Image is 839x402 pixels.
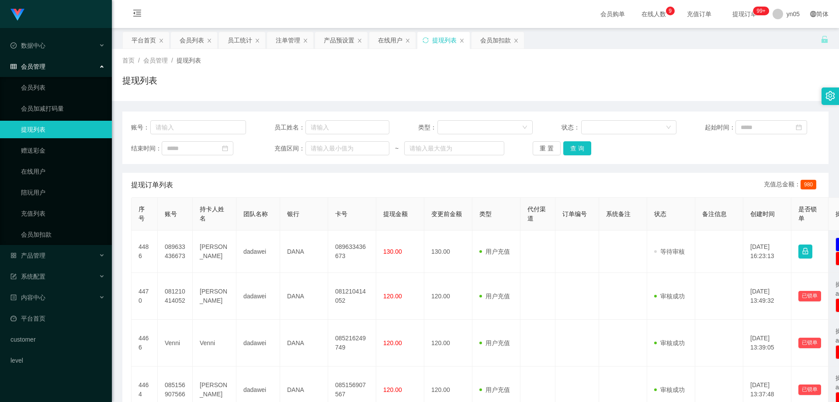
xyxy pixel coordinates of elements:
[562,210,587,217] span: 订单编号
[139,206,145,222] span: 序号
[383,293,402,300] span: 120.00
[728,11,761,17] span: 提现订单
[606,210,631,217] span: 系统备注
[479,386,510,393] span: 用户充值
[357,38,362,43] i: 图标: close
[637,11,670,17] span: 在线人数
[21,163,105,180] a: 在线用户
[236,231,280,273] td: dadawei
[10,294,45,301] span: 内容中心
[143,57,168,64] span: 会员管理
[10,331,105,348] a: customer
[21,142,105,159] a: 赠送彩金
[138,57,140,64] span: /
[10,42,45,49] span: 数据中心
[798,245,812,259] button: 图标: lock
[10,9,24,21] img: logo.9652507e.png
[280,273,328,320] td: DANA
[459,38,465,43] i: 图标: close
[180,32,204,49] div: 会员列表
[480,32,511,49] div: 会员加扣款
[798,385,821,395] button: 已锁单
[274,144,305,153] span: 充值区间：
[21,205,105,222] a: 充值列表
[796,124,802,130] i: 图标: calendar
[10,42,17,49] i: 图标: check-circle-o
[131,144,162,153] span: 结束时间：
[228,32,252,49] div: 员工统计
[666,125,671,131] i: 图标: down
[479,248,510,255] span: 用户充值
[753,7,769,15] sup: 277
[21,121,105,138] a: 提现列表
[21,79,105,96] a: 会员列表
[383,248,402,255] span: 130.00
[274,123,305,132] span: 员工姓名：
[280,231,328,273] td: DANA
[798,291,821,301] button: 已锁单
[750,210,775,217] span: 创建时间
[424,320,472,367] td: 120.00
[10,352,105,369] a: level
[479,339,510,346] span: 用户充值
[21,100,105,117] a: 会员加减打码量
[383,210,408,217] span: 提现金额
[10,310,105,327] a: 图标: dashboard平台首页
[810,11,816,17] i: 图标: global
[743,320,791,367] td: [DATE] 13:39:05
[404,141,504,155] input: 请输入最大值为
[287,210,299,217] span: 银行
[683,11,716,17] span: 充值订单
[158,273,193,320] td: 081210414052
[798,206,817,222] span: 是否锁单
[563,141,591,155] button: 查 询
[479,210,492,217] span: 类型
[193,231,236,273] td: [PERSON_NAME]
[527,206,546,222] span: 代付渠道
[236,273,280,320] td: dadawei
[798,338,821,348] button: 已锁单
[423,37,429,43] i: 图标: sync
[669,7,672,15] p: 9
[10,252,45,259] span: 产品管理
[418,123,438,132] span: 类型：
[131,123,150,132] span: 账号：
[705,123,735,132] span: 起始时间：
[165,210,177,217] span: 账号
[743,231,791,273] td: [DATE] 16:23:13
[200,206,224,222] span: 持卡人姓名
[122,57,135,64] span: 首页
[280,320,328,367] td: DANA
[177,57,201,64] span: 提现列表
[328,231,376,273] td: 089633436673
[132,32,156,49] div: 平台首页
[654,248,685,255] span: 等待审核
[132,273,158,320] td: 4470
[666,7,675,15] sup: 9
[424,231,472,273] td: 130.00
[801,180,816,189] span: 980
[122,0,152,28] i: 图标: menu-fold
[207,38,212,43] i: 图标: close
[432,32,457,49] div: 提现列表
[158,320,193,367] td: Venni
[243,210,268,217] span: 团队名称
[405,38,410,43] i: 图标: close
[383,386,402,393] span: 120.00
[10,273,45,280] span: 系统配置
[821,35,829,43] i: 图标: unlock
[378,32,402,49] div: 在线用户
[10,294,17,301] i: 图标: profile
[222,145,228,151] i: 图标: calendar
[825,91,835,101] i: 图标: setting
[158,231,193,273] td: 089633436673
[21,184,105,201] a: 陪玩用户
[513,38,519,43] i: 图标: close
[702,210,727,217] span: 备注信息
[236,320,280,367] td: dadawei
[743,273,791,320] td: [DATE] 13:49:32
[21,226,105,243] a: 会员加扣款
[533,141,561,155] button: 重 置
[522,125,527,131] i: 图标: down
[193,320,236,367] td: Venni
